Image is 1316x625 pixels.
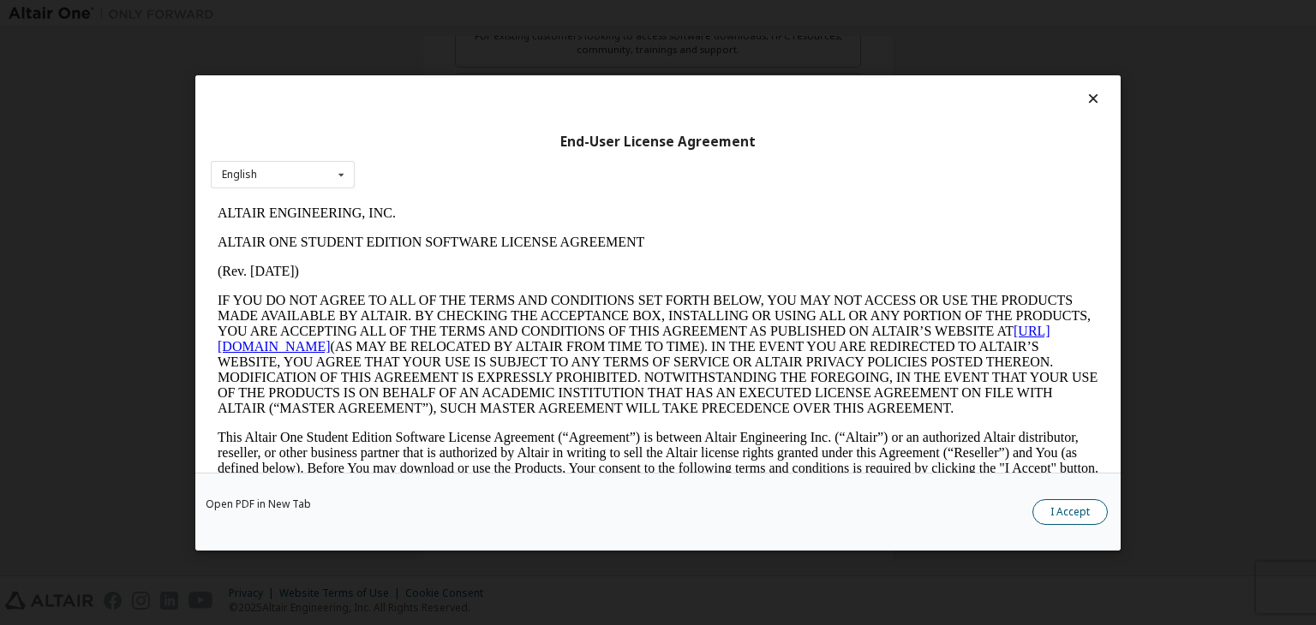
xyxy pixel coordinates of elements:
p: IF YOU DO NOT AGREE TO ALL OF THE TERMS AND CONDITIONS SET FORTH BELOW, YOU MAY NOT ACCESS OR USE... [7,94,888,217]
a: [URL][DOMAIN_NAME] [7,125,840,155]
p: ALTAIR ONE STUDENT EDITION SOFTWARE LICENSE AGREEMENT [7,36,888,51]
p: This Altair One Student Edition Software License Agreement (“Agreement”) is between Altair Engine... [7,231,888,293]
a: Open PDF in New Tab [206,499,311,509]
p: (Rev. [DATE]) [7,65,888,80]
button: I Accept [1032,499,1108,525]
p: ALTAIR ENGINEERING, INC. [7,7,888,22]
div: End-User License Agreement [211,133,1105,150]
div: English [222,170,257,180]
